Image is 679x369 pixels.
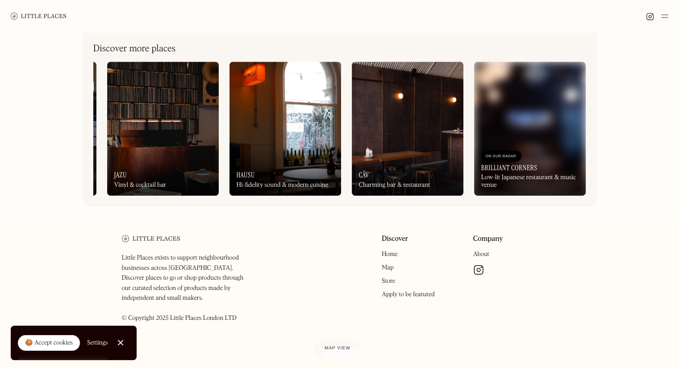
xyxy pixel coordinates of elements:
a: Map [382,264,394,271]
a: Close Cookie Popup [112,334,129,352]
a: Apply to be featured [382,291,435,298]
a: On Our RadarBrilliant CornersLow-lit Japanese restaurant & music venue [474,62,586,196]
h3: Brilliant Corners [481,164,537,172]
div: Hi-fidelity sound & modern cuisine [237,181,329,189]
a: Home [382,251,397,257]
a: Store [382,278,395,284]
a: JazuVinyl & cocktail bar [107,62,219,196]
h3: Hausu [237,171,255,179]
span: Map view [325,346,350,351]
div: Charming bar & restaurant [359,181,430,189]
div: Settings [87,340,108,346]
p: Little Places exists to support neighbourhood businesses across [GEOGRAPHIC_DATA]. Discover place... [122,253,253,323]
div: On Our Radar [486,152,517,161]
a: CâvCharming bar & restaurant [352,62,463,196]
a: Discover [382,235,408,243]
div: Low-lit Japanese restaurant & music venue [481,174,579,189]
a: HausuHi-fidelity sound & modern cuisine [229,62,341,196]
div: 🍪 Accept cookies [25,339,73,348]
a: Settings [87,333,108,353]
a: 🍪 Accept cookies [18,335,80,351]
a: About [473,251,489,257]
div: Vinyl & cocktail bar [114,181,167,189]
a: Map view [314,339,361,358]
h2: Discover more places [93,43,176,55]
h3: Câv [359,171,369,179]
a: Company [473,235,503,243]
h3: Jazu [114,171,127,179]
